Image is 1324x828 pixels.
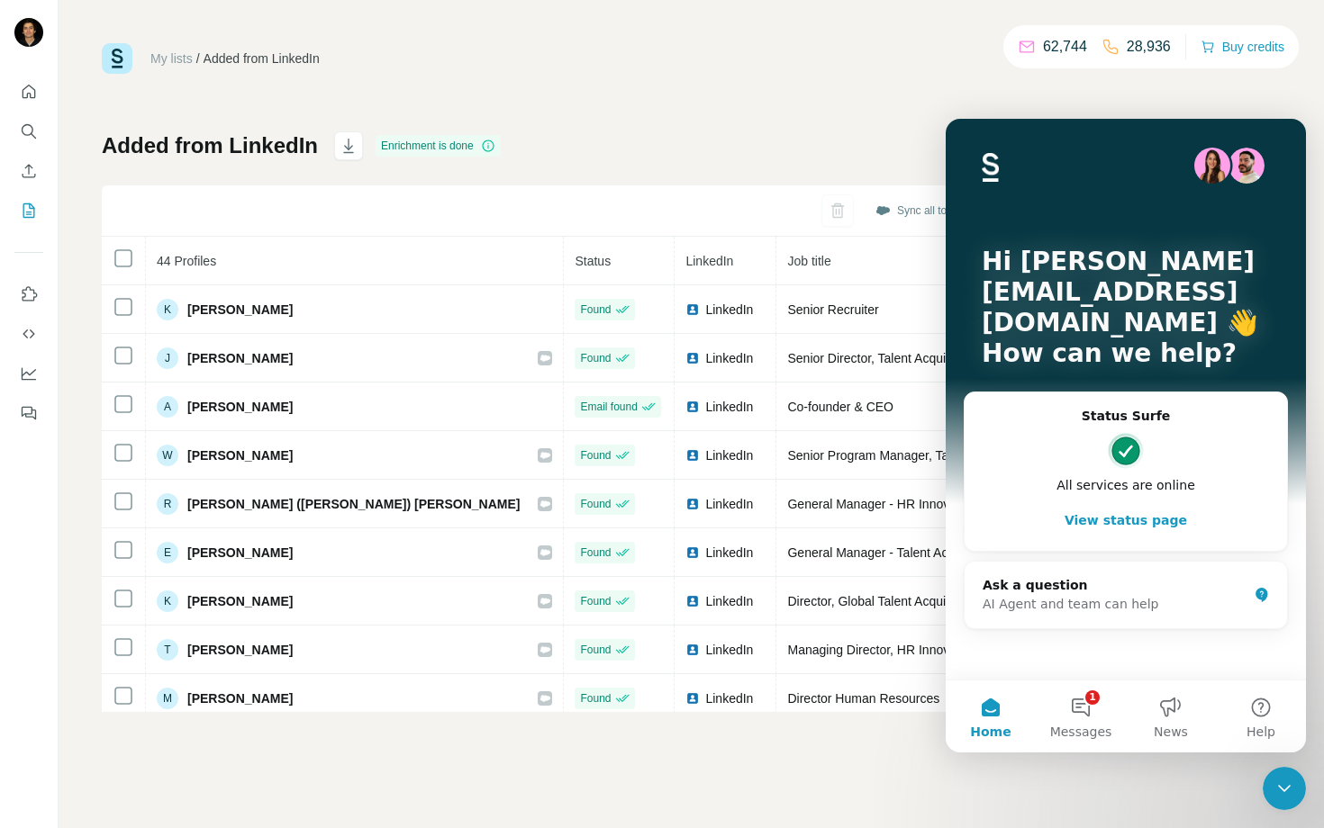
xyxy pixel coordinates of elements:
span: Managing Director, HR Innovation and Workforce Technology [787,643,1129,657]
li: / [196,49,200,67]
iframe: Intercom live chat [946,119,1306,752]
span: LinkedIn [705,592,753,610]
div: R [157,493,178,515]
p: 28,936 [1127,36,1171,58]
h1: Added from LinkedIn [102,131,318,160]
span: Found [580,690,611,706]
button: Use Surfe API [14,318,43,350]
span: LinkedIn [705,641,753,659]
span: [PERSON_NAME] [187,349,293,367]
span: LinkedIn [705,544,753,562]
img: LinkedIn logo [685,691,700,706]
span: LinkedIn [705,495,753,513]
span: Found [580,593,611,609]
span: Found [580,301,611,318]
span: LinkedIn [705,301,753,319]
div: Enrichment is done [376,135,501,157]
span: [PERSON_NAME] [187,592,293,610]
button: My lists [14,194,43,227]
button: Dashboard [14,357,43,390]
span: [PERSON_NAME] [187,301,293,319]
span: Found [580,544,611,561]
img: Surfe Logo [102,43,132,74]
div: K [157,299,178,320]
img: LinkedIn logo [685,497,700,511]
span: LinkedIn [705,349,753,367]
button: Feedback [14,397,43,429]
button: Buy credits [1201,34,1284,59]
span: Director, Global Talent Acquisition Operations [787,594,1040,608]
span: Status [575,254,611,268]
span: LinkedIn [705,446,753,464]
img: LinkedIn logo [685,351,700,365]
div: J [157,347,178,369]
div: K [157,590,178,612]
img: Avatar [14,18,43,47]
p: 62,744 [1043,36,1087,58]
button: Sync all to Salesforce (44) [863,197,1036,224]
span: LinkedIn [685,254,733,268]
span: Senior Recruiter [787,302,878,317]
span: Co-founder & CEO [787,400,893,414]
span: Director Human Resources [787,691,939,706]
img: LinkedIn logo [685,448,700,463]
span: LinkedIn [705,398,753,416]
img: LinkedIn logo [685,643,700,657]
div: M [157,688,178,709]
span: Found [580,447,611,463]
span: Found [580,642,611,658]
span: Email found [580,399,637,415]
span: [PERSON_NAME] [187,544,293,562]
span: [PERSON_NAME] [187,689,293,707]
a: My lists [150,51,193,66]
img: LinkedIn logo [685,302,700,317]
span: Senior Program Manager, Talent Acquisition Projects [787,448,1082,463]
span: General Manager - HR Innovation & Employee Experience (Talent Services) [787,497,1212,511]
span: Found [580,350,611,366]
div: A [157,396,178,418]
button: Enrich CSV [14,155,43,187]
button: Use Surfe on LinkedIn [14,278,43,310]
div: W [157,445,178,466]
span: [PERSON_NAME] ([PERSON_NAME]) [PERSON_NAME] [187,495,520,513]
span: Found [580,496,611,512]
img: LinkedIn logo [685,400,700,414]
span: [PERSON_NAME] [187,641,293,659]
button: Quick start [14,76,43,108]
div: E [157,542,178,563]
button: Search [14,115,43,148]
span: Job title [787,254,830,268]
img: LinkedIn logo [685,545,700,560]
img: LinkedIn logo [685,594,700,608]
div: Added from LinkedIn [204,49,320,67]
span: LinkedIn [705,689,753,707]
span: General Manager - Talent Acquisition [787,545,993,560]
span: [PERSON_NAME] [187,398,293,416]
iframe: Intercom live chat [1263,767,1306,810]
span: [PERSON_NAME] [187,446,293,464]
span: 44 Profiles [157,254,216,268]
div: T [157,639,178,661]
